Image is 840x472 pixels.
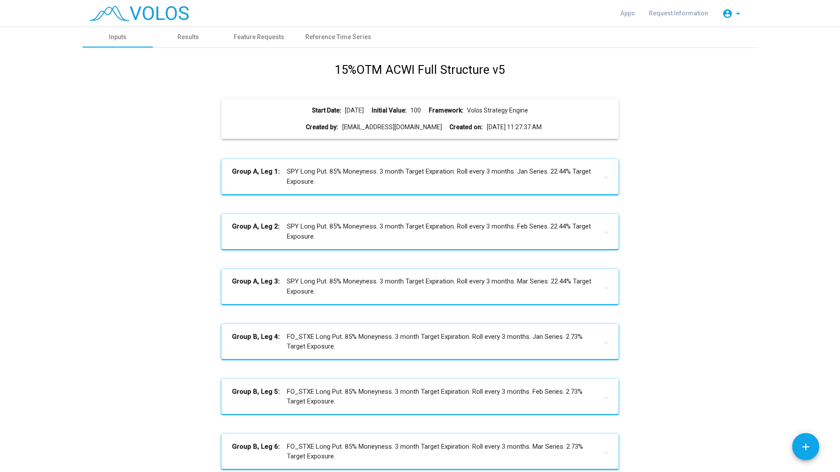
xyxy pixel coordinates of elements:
b: Created on: [449,123,483,132]
b: Group B, Leg 5: [232,387,287,407]
div: Results [177,33,199,42]
mat-panel-title: SPY Long Put. 85% Moneyness. 3 month Target Expiration. Roll every 3 months. Jan Series. 22.44% T... [232,167,597,186]
mat-panel-title: FO_STXE Long Put. 85% Moneyness. 3 month Target Expiration. Roll every 3 months. Jan Series. 2.73... [232,332,597,352]
mat-expansion-panel-header: Group A, Leg 3:SPY Long Put. 85% Moneyness. 3 month Target Expiration. Roll every 3 months. Mar S... [221,269,618,304]
a: Apps [613,5,642,21]
b: Framework: [429,106,463,115]
b: Group A, Leg 3: [232,276,287,296]
h1: 15%OTM ACWI Full Structure v5 [335,61,505,79]
b: Created by: [306,123,338,132]
mat-panel-title: FO_STXE Long Put. 85% Moneyness. 3 month Target Expiration. Roll every 3 months. Feb Series. 2.73... [232,387,597,407]
b: Initial Value: [372,106,407,115]
mat-icon: add [800,441,811,453]
mat-expansion-panel-header: Group A, Leg 2:SPY Long Put. 85% Moneyness. 3 month Target Expiration. Roll every 3 months. Feb S... [221,214,618,249]
mat-expansion-panel-header: Group B, Leg 5:FO_STXE Long Put. 85% Moneyness. 3 month Target Expiration. Roll every 3 months. F... [221,379,618,414]
b: Group B, Leg 4: [232,332,287,352]
b: Group A, Leg 1: [232,167,287,186]
div: Reference Time Series [305,33,371,42]
div: Feature Requests [234,33,284,42]
a: Request Information [642,5,715,21]
b: Start Date: [312,106,341,115]
div: [EMAIL_ADDRESS][DOMAIN_NAME] [DATE] 11:27:37 AM [228,123,611,132]
div: [DATE] 100 Volos Strategy Engine [228,106,611,115]
b: Group A, Leg 2: [232,221,287,241]
b: Group B, Leg 6: [232,442,287,461]
mat-expansion-panel-header: Group B, Leg 4:FO_STXE Long Put. 85% Moneyness. 3 month Target Expiration. Roll every 3 months. J... [221,324,618,359]
mat-panel-title: SPY Long Put. 85% Moneyness. 3 month Target Expiration. Roll every 3 months. Mar Series. 22.44% T... [232,276,597,296]
mat-icon: account_circle [722,8,733,19]
span: Request Information [649,10,708,17]
mat-panel-title: SPY Long Put. 85% Moneyness. 3 month Target Expiration. Roll every 3 months. Feb Series. 22.44% T... [232,221,597,241]
div: Inputs [109,33,127,42]
mat-expansion-panel-header: Group A, Leg 1:SPY Long Put. 85% Moneyness. 3 month Target Expiration. Roll every 3 months. Jan S... [221,159,618,194]
button: Add icon [792,433,819,460]
span: Apps [620,10,635,17]
mat-expansion-panel-header: Group B, Leg 6:FO_STXE Long Put. 85% Moneyness. 3 month Target Expiration. Roll every 3 months. M... [221,434,618,469]
mat-panel-title: FO_STXE Long Put. 85% Moneyness. 3 month Target Expiration. Roll every 3 months. Mar Series. 2.73... [232,442,597,461]
mat-icon: arrow_drop_down [733,8,743,19]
